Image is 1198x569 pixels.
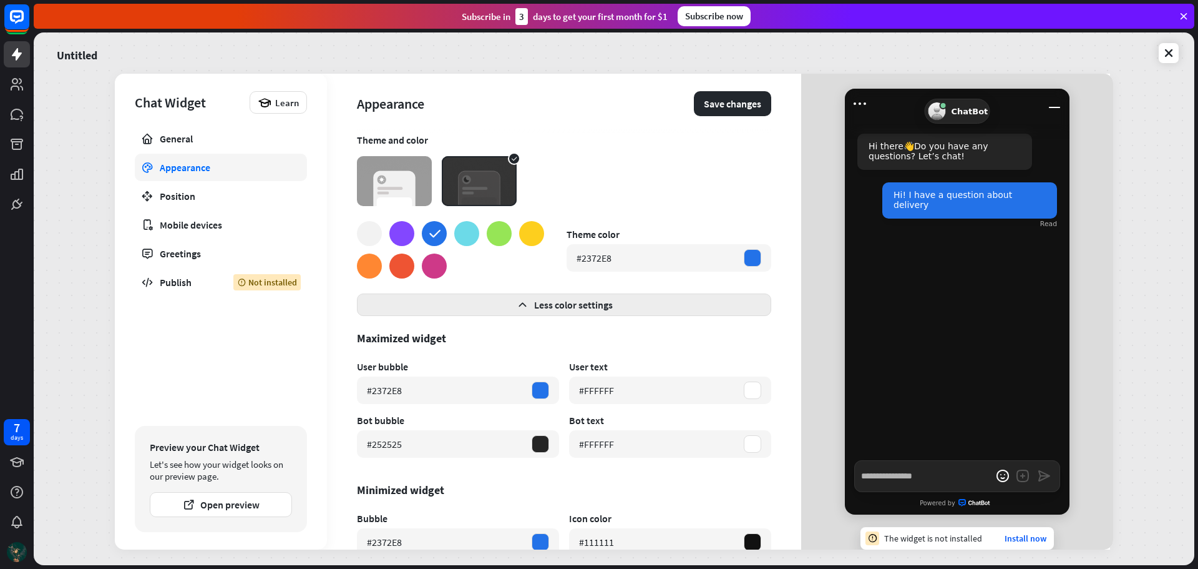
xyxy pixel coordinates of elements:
div: ChatBot [925,99,990,124]
a: Publish Not installed [135,269,307,296]
a: Appearance [135,154,307,181]
div: #252525 [367,438,402,450]
div: Subscribe now [678,6,751,26]
div: Bubble [357,512,559,525]
span: Hi there 👋 Do you have any questions? Let’s chat! [869,141,988,161]
div: The widget is not installed [884,533,982,544]
button: Minimize window [1045,94,1064,114]
div: #111111 [579,536,614,548]
div: Theme color [567,228,771,240]
div: #2372E8 [577,252,611,264]
a: General [135,125,307,152]
span: Learn [275,97,299,109]
a: Greetings [135,240,307,267]
div: Not installed [233,274,301,290]
button: Save changes [694,91,771,116]
span: ChatBot [958,499,995,507]
a: Powered byChatBot [845,494,1069,512]
a: Mobile devices [135,211,307,239]
div: Minimized widget [357,483,771,497]
div: Read [1040,220,1057,228]
button: Add an attachment [1013,466,1033,486]
a: 7 days [4,419,30,445]
div: 3 [515,8,528,25]
div: #FFFFFF [579,384,614,397]
div: Appearance [160,161,282,174]
div: Theme and color [357,134,771,146]
button: Open LiveChat chat widget [10,5,47,42]
div: #2372E8 [367,536,402,548]
div: Greetings [160,247,282,260]
span: Hi! I have a question about delivery [894,190,1012,210]
div: Let's see how your widget looks on our preview page. [150,458,292,482]
div: Preview your Chat Widget [150,441,292,453]
div: #2372E8 [367,384,402,397]
span: ChatBot [951,107,988,116]
button: Less color settings [357,294,771,316]
div: Chat Widget [135,94,243,111]
div: Bot text [569,414,771,427]
div: days [11,433,23,442]
div: Maximized widget [357,331,771,345]
div: Subscribe in days to get your first month for $1 [462,8,668,25]
span: Powered by [920,500,955,507]
div: Position [160,190,282,202]
button: Open preview [150,492,292,517]
div: Mobile devices [160,219,282,231]
div: Bot bubble [357,414,559,427]
div: General [160,132,282,145]
div: Icon color [569,512,771,525]
div: Appearance [357,95,694,112]
textarea: Write a message… [854,460,1060,492]
div: User text [569,360,771,373]
div: 7 [14,422,20,433]
button: open emoji picker [993,466,1013,486]
div: Publish [160,276,215,289]
div: User bubble [357,360,559,373]
a: Install now [1005,533,1046,544]
button: Open menu [850,94,870,114]
a: Untitled [57,40,97,66]
div: #FFFFFF [579,438,614,450]
a: Position [135,182,307,210]
button: Send a message [1034,466,1054,486]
